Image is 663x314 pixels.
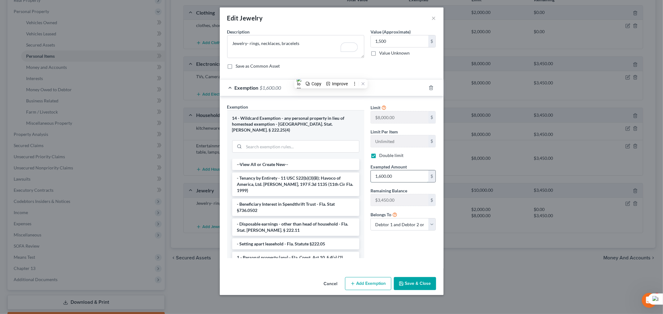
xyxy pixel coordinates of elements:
span: Description [227,29,250,34]
span: Exemption [227,104,248,110]
textarea: To enrich screen reader interactions, please activate Accessibility in Grammarly extension settings [227,35,364,58]
li: --View All or Create New-- [232,159,359,170]
label: Save as Common Asset [236,63,280,69]
span: Exempted Amount [371,164,407,169]
div: $ [428,35,436,47]
div: $ [428,194,436,206]
button: Save & Close [394,277,436,290]
div: Edit Jewelry [227,14,263,22]
li: - Tenancy by Entirety - 11 USC 522(b)(3)(B); Havoco of America, Ltd. [PERSON_NAME], 197 F.3d 1135... [232,173,359,196]
div: $ [428,170,436,182]
label: Limit Per Item [371,128,398,135]
input: -- [371,111,428,123]
li: 1 - Personal property (any) - Fla. Const. Art.10, § 4(a) (2) [232,252,359,263]
button: Add Exemption [345,277,391,290]
iframe: Intercom live chat [642,293,657,308]
label: Remaining Balance [371,187,407,194]
li: - Disposable earnings - other than head of household - Fla. Stat. [PERSON_NAME]. § 222.11 [232,218,359,236]
input: 0.00 [371,35,428,47]
span: Exemption [235,85,259,91]
div: 14 - Wildcard Exemption - any personal property in lieu of homestead exemption - [GEOGRAPHIC_DATA... [232,115,359,133]
input: -- [371,135,428,147]
div: $ [428,111,436,123]
span: Belongs To [371,212,391,217]
label: Value Unknown [379,50,410,56]
span: 4 [655,293,660,298]
input: -- [371,194,428,206]
button: × [432,14,436,22]
input: 0.00 [371,170,428,182]
span: $1,600.00 [260,85,281,91]
label: Value (Approximate) [371,29,411,35]
button: Cancel [319,278,343,290]
span: Limit [371,105,380,110]
div: $ [428,135,436,147]
li: - Setting apart leasehold - Fla. Statute §222.05 [232,238,359,249]
li: - Beneficiary Interest in Spendthrift Trust - Fla. Stat §736.0502 [232,199,359,216]
input: Search exemption rules... [244,141,359,152]
label: Double limit [379,152,403,159]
